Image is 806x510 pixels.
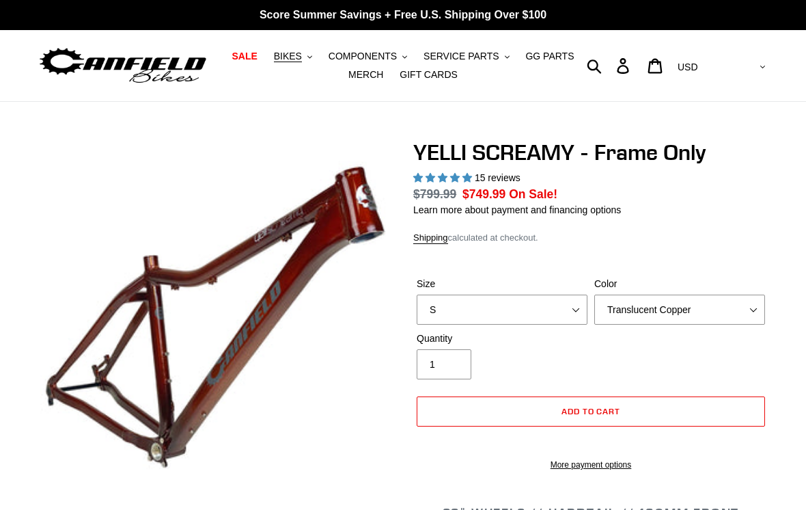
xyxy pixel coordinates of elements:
[232,51,257,62] span: SALE
[561,406,621,416] span: Add to cart
[413,204,621,215] a: Learn more about payment and financing options
[594,277,765,291] label: Color
[393,66,464,84] a: GIFT CARDS
[417,459,765,471] a: More payment options
[525,51,574,62] span: GG PARTS
[274,51,302,62] span: BIKES
[40,142,390,492] img: YELLI SCREAMY - Frame Only
[342,66,390,84] a: MERCH
[413,232,448,244] a: Shipping
[475,172,520,183] span: 15 reviews
[417,47,516,66] button: SERVICE PARTS
[413,187,456,201] s: $799.99
[417,332,587,346] label: Quantity
[225,47,264,66] a: SALE
[413,172,475,183] span: 5.00 stars
[518,47,581,66] a: GG PARTS
[322,47,414,66] button: COMPONENTS
[267,47,319,66] button: BIKES
[462,187,505,201] span: $749.99
[413,139,768,165] h1: YELLI SCREAMY - Frame Only
[509,185,557,203] span: On Sale!
[38,44,208,88] img: Canfield Bikes
[423,51,499,62] span: SERVICE PARTS
[417,277,587,291] label: Size
[400,69,458,81] span: GIFT CARDS
[348,69,383,81] span: MERCH
[329,51,397,62] span: COMPONENTS
[413,231,768,245] div: calculated at checkout.
[417,397,765,427] button: Add to cart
